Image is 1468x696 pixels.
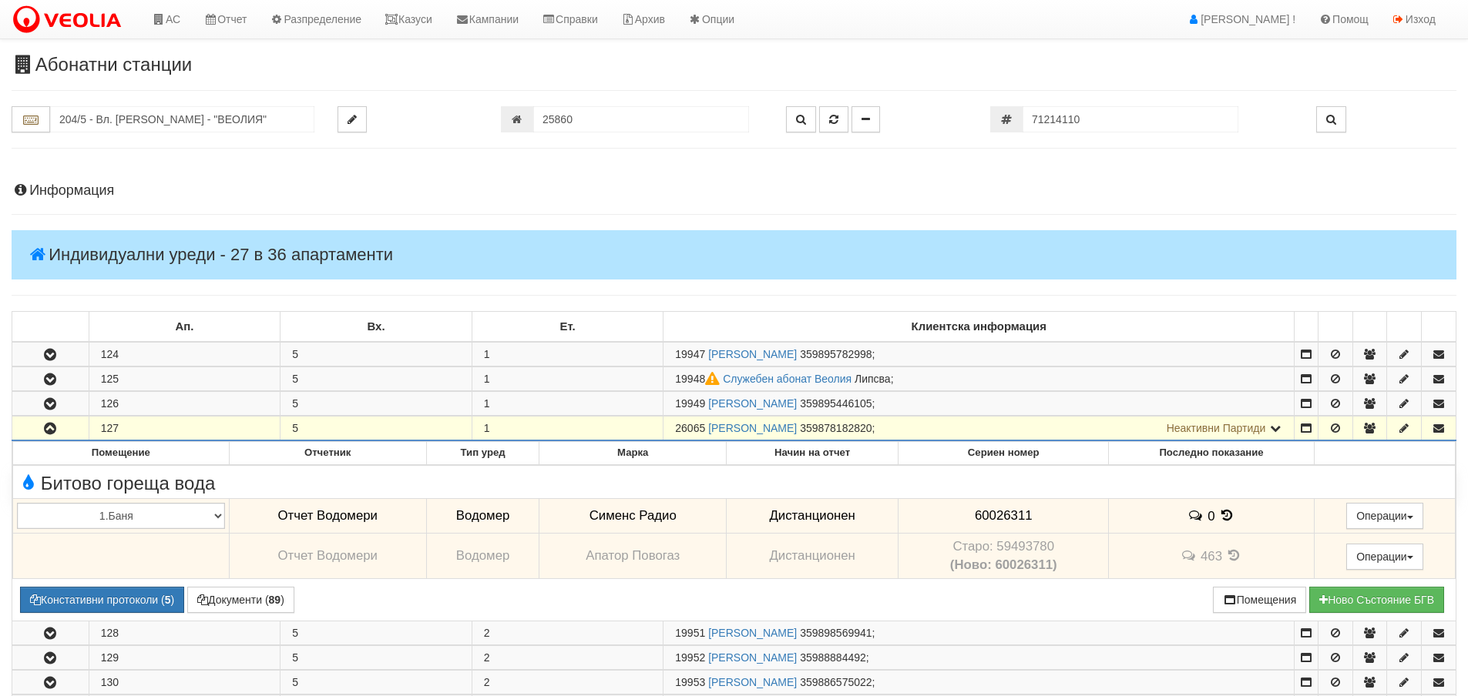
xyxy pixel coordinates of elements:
[539,498,727,534] td: Сименс Радио
[1188,508,1208,523] span: История на забележките
[484,373,490,385] span: 1
[663,621,1295,645] td: ;
[89,367,280,391] td: 125
[899,442,1109,465] th: Сериен номер
[1352,312,1387,343] td: : No sort applied, sorting is disabled
[89,392,280,416] td: 126
[12,230,1456,279] h4: Индивидуални уреди - 27 в 36 апартаменти
[855,373,891,385] span: Липсва
[280,367,472,391] td: 5
[484,348,490,360] span: 1
[13,442,230,465] th: Помещение
[708,676,797,688] a: [PERSON_NAME]
[229,442,426,465] th: Отчетник
[484,627,490,639] span: 2
[675,373,723,385] span: Партида №
[269,594,281,606] b: 89
[800,676,872,688] span: 359886575022
[1218,508,1235,523] span: История на показанията
[663,671,1295,694] td: ;
[89,671,280,694] td: 130
[800,422,872,434] span: 359878182820
[800,651,866,664] span: 35988884492
[484,651,490,664] span: 2
[663,646,1295,670] td: ;
[20,587,184,613] button: Констативни протоколи (5)
[800,348,872,360] span: 359895782998
[280,342,472,366] td: 5
[1167,422,1266,434] span: Неактивни Партиди
[89,646,280,670] td: 129
[675,397,705,410] span: Партида №
[708,397,797,410] a: [PERSON_NAME]
[280,312,472,343] td: Вх.: No sort applied, sorting is disabled
[708,651,797,664] a: [PERSON_NAME]
[663,312,1295,343] td: Клиентска информация: No sort applied, sorting is disabled
[560,320,576,333] b: Ет.
[426,498,539,534] td: Водомер
[484,422,490,434] span: 1
[912,320,1046,333] b: Клиентска информация
[1346,544,1423,570] button: Операции
[1318,312,1352,343] td: : No sort applied, sorting is disabled
[17,473,215,494] span: Битово гореща вода
[89,417,280,441] td: 127
[975,508,1033,523] span: 60026311
[12,55,1456,75] h3: Абонатни станции
[187,587,294,613] button: Документи (89)
[277,548,377,563] span: Отчет Водомери
[426,442,539,465] th: Тип уред
[723,373,852,385] a: Служебен абонат Веолия
[663,392,1295,416] td: ;
[727,498,899,534] td: Дистанционен
[12,312,89,343] td: : No sort applied, sorting is disabled
[277,508,377,523] span: Отчет Водомери
[1422,312,1456,343] td: : No sort applied, sorting is disabled
[1295,312,1319,343] td: : No sort applied, sorting is disabled
[1226,548,1243,563] span: История на показанията
[280,671,472,694] td: 5
[539,442,727,465] th: Марка
[89,621,280,645] td: 128
[663,417,1295,441] td: ;
[280,621,472,645] td: 5
[800,397,872,410] span: 359895446105
[708,627,797,639] a: [PERSON_NAME]
[426,534,539,579] td: Водомер
[899,534,1109,579] td: Устройство със сериен номер 59493780 беше подменено от устройство със сериен номер 60026311
[727,534,899,579] td: Дистанционен
[484,676,490,688] span: 2
[368,320,385,333] b: Вх.
[533,106,749,132] input: Партида №
[1208,508,1214,523] span: 0
[1201,549,1222,564] span: 463
[663,342,1295,366] td: ;
[176,320,194,333] b: Ап.
[472,312,663,343] td: Ет.: No sort applied, sorting is disabled
[280,392,472,416] td: 5
[1309,587,1444,613] button: Новo Състояние БГВ
[727,442,899,465] th: Начин на отчет
[1213,587,1307,613] button: Помещения
[1023,106,1238,132] input: Сериен номер
[1181,548,1201,563] span: История на забележките
[675,627,705,639] span: Партида №
[708,422,797,434] a: [PERSON_NAME]
[1109,442,1315,465] th: Последно показание
[1346,503,1423,529] button: Операции
[12,4,129,36] img: VeoliaLogo.png
[89,312,280,343] td: Ап.: No sort applied, sorting is disabled
[50,106,314,132] input: Абонатна станция
[280,417,472,441] td: 5
[675,422,705,434] span: Партида №
[800,627,872,639] span: 359898569941
[484,397,490,410] span: 1
[89,342,280,366] td: 124
[539,534,727,579] td: Апатор Повогаз
[1387,312,1422,343] td: : No sort applied, sorting is disabled
[165,594,171,606] b: 5
[675,348,705,360] span: Партида №
[708,348,797,360] a: [PERSON_NAME]
[675,676,705,688] span: Партида №
[12,183,1456,199] h4: Информация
